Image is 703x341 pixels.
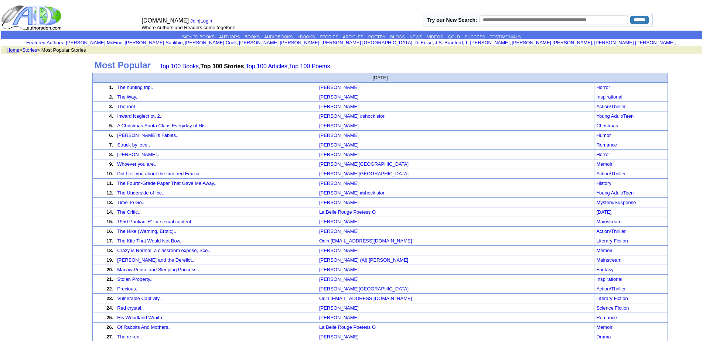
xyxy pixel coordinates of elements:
[594,40,675,45] a: [PERSON_NAME] [PERSON_NAME]
[117,248,210,253] a: Crazy is Normal, a classroom exposé, Sce..
[319,151,359,157] a: [PERSON_NAME]
[106,276,113,282] font: 21.
[106,334,113,340] font: 27.
[373,75,388,80] font: [DATE]
[106,171,113,176] font: 10.
[596,104,625,109] a: Action/Thriller
[106,296,113,301] font: 23.
[117,219,194,224] a: 1950 Pontiac 'R' for sexual content..
[434,41,435,45] font: i
[117,334,142,340] a: The re run..
[319,189,385,196] a: [PERSON_NAME] #shock stor
[109,132,113,138] font: 6.
[117,305,144,311] a: Red crystal..
[319,122,359,128] a: [PERSON_NAME]
[117,315,165,320] a: His Woodland Wraith..
[596,276,622,282] a: Inspirational
[368,35,386,39] a: POETRY
[106,305,113,311] font: 24.
[319,132,359,138] a: [PERSON_NAME]
[3,47,86,53] font: > > Most Popular Stories
[117,85,153,90] a: The hunting trip..
[596,161,612,167] a: Memoir
[201,18,212,24] a: Login
[414,40,433,45] a: D. Enise
[117,267,199,272] a: Macaw Prince and Sleeping Princess..
[319,218,359,224] a: [PERSON_NAME]
[95,60,151,70] b: Most Popular
[596,315,617,320] a: Romance
[190,18,215,24] font: |
[66,40,677,45] font: , , , , , , , , , ,
[319,113,385,119] font: [PERSON_NAME] #shock stor
[117,257,194,263] a: [PERSON_NAME] and the Derelict..
[448,35,460,39] a: GOLD
[427,17,477,23] label: Try our New Search:
[596,200,636,205] a: Mystery/Suspense
[109,113,113,119] font: 4.
[160,63,335,69] font: , , ,
[124,40,182,45] a: [PERSON_NAME] Saulibio
[109,94,113,100] font: 2.
[321,40,412,45] a: [PERSON_NAME] [GEOGRAPHIC_DATA]
[321,41,321,45] font: i
[109,161,113,167] font: 9.
[596,238,628,244] a: Literary Fiction
[596,113,634,119] a: Young Adult/Teen
[106,200,113,205] font: 13.
[117,113,163,119] a: Inward Neglect pt. 2..
[117,200,144,205] a: Time To Go..
[117,152,159,157] a: [PERSON_NAME]..
[319,237,412,244] a: Odin [EMAIL_ADDRESS][DOMAIN_NAME]
[390,35,405,39] a: BLOGS
[319,333,359,340] a: [PERSON_NAME]
[106,248,113,253] font: 18.
[319,256,408,263] a: [PERSON_NAME] (Al) [PERSON_NAME]
[117,296,162,301] a: Vulnerable Captivity..
[596,180,611,186] a: History
[124,41,124,45] font: i
[319,324,376,330] font: La Belle Rouge Poetess O
[106,286,113,292] font: 22.
[289,63,330,69] a: Top 100 Poems
[190,18,199,24] a: Join
[141,25,235,30] font: Where Authors and Readers come together!
[319,93,359,100] a: [PERSON_NAME]
[117,94,139,100] a: The Way..
[117,228,176,234] a: The Hike (Warning, Erotic)..
[200,63,244,69] b: Top 100 Stories
[66,40,122,45] a: [PERSON_NAME] McFinn
[596,94,622,100] a: Inspirational
[596,248,612,253] a: Memoir
[319,267,359,272] font: [PERSON_NAME]
[319,84,359,90] a: [PERSON_NAME]
[26,40,64,45] font: :
[512,40,592,45] a: [PERSON_NAME] [PERSON_NAME]
[596,123,618,128] a: Christmas
[319,324,376,330] a: La Belle Rouge Poetess O
[596,334,611,340] a: Drama
[106,324,113,330] font: 26.
[319,285,409,292] a: [PERSON_NAME][GEOGRAPHIC_DATA]
[106,228,113,234] font: 16.
[319,305,359,311] font: [PERSON_NAME]
[109,142,113,148] font: 7.
[117,190,164,196] a: The Underside of Ice..
[319,123,359,128] font: [PERSON_NAME]
[106,219,113,224] font: 15.
[106,238,113,244] font: 17.
[238,41,239,45] font: i
[319,85,359,90] font: [PERSON_NAME]
[319,314,359,320] a: [PERSON_NAME]
[490,35,521,39] a: TESTIMONIALS
[319,103,359,109] a: [PERSON_NAME]
[319,161,409,167] a: [PERSON_NAME][GEOGRAPHIC_DATA]
[117,142,150,148] a: Struck by love..
[596,219,621,224] a: Mainstream
[264,35,293,39] a: AUDIOBOOKS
